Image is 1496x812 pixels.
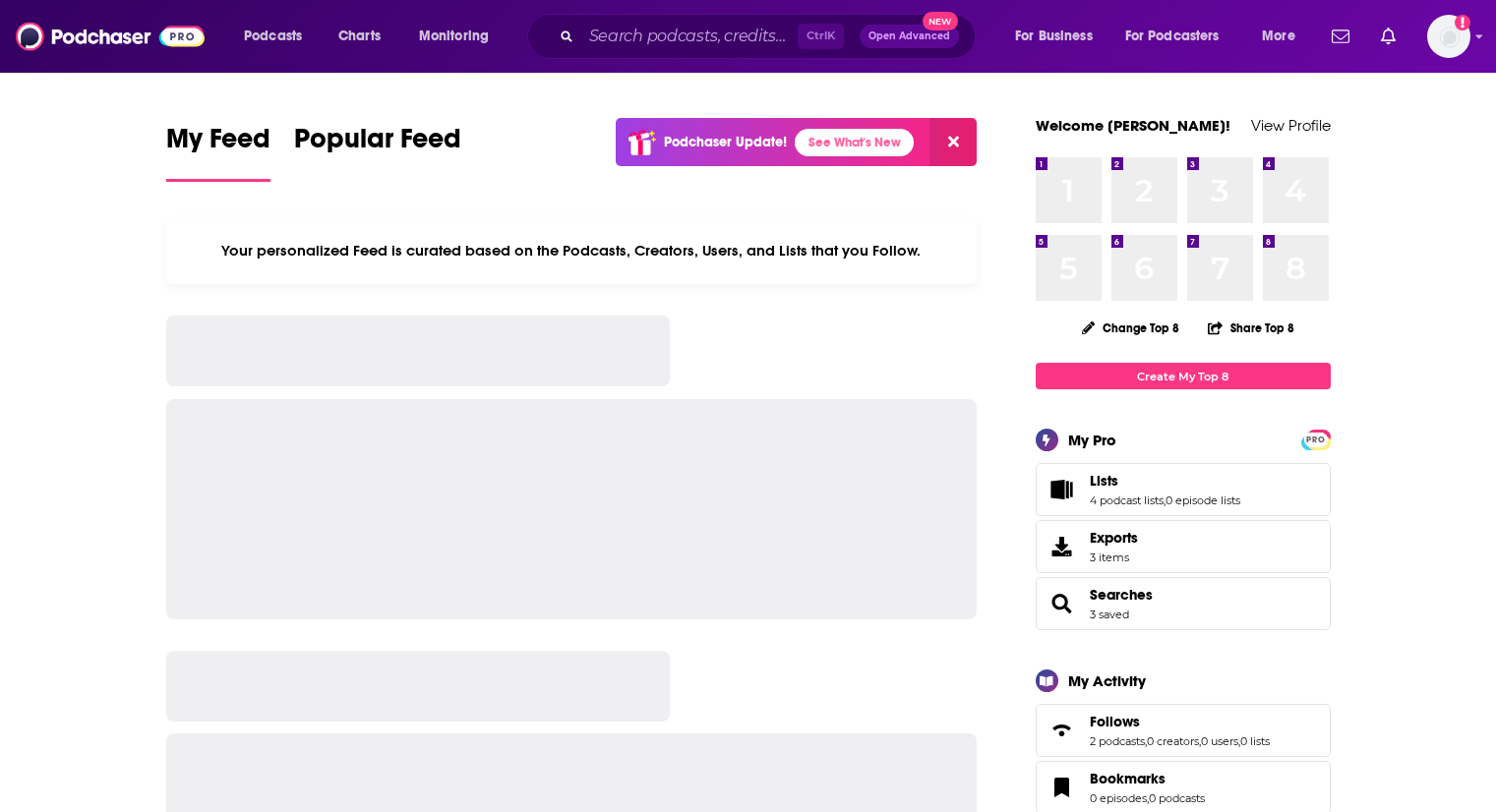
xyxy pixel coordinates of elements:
[1043,717,1082,744] a: Follows
[581,21,798,52] input: Search podcasts, credits, & more...
[1043,774,1082,801] a: Bookmarks
[405,21,514,52] button: open menu
[1251,116,1331,135] a: View Profile
[294,122,461,182] a: Popular Feed
[244,23,302,50] span: Podcasts
[1036,704,1331,757] span: Follows
[1036,577,1331,630] span: Searches
[1090,472,1118,490] span: Lists
[1145,734,1147,748] span: ,
[1304,433,1328,447] span: PRO
[326,21,392,52] a: Charts
[1090,551,1138,564] span: 3 items
[1207,309,1295,347] button: Share Top 8
[798,24,844,49] span: Ctrl K
[166,122,270,167] span: My Feed
[1149,791,1205,805] a: 0 podcasts
[1036,116,1230,135] a: Welcome [PERSON_NAME]!
[1090,734,1145,748] a: 2 podcasts
[1015,23,1093,50] span: For Business
[166,217,978,284] div: Your personalized Feed is curated based on the Podcasts, Creators, Users, and Lists that you Follow.
[1147,791,1149,805] span: ,
[1090,493,1164,507] a: 4 podcast lists
[1166,493,1240,507] a: 0 episode lists
[1427,15,1470,58] button: Show profile menu
[16,18,205,55] img: Podchaser - Follow, Share and Rate Podcasts
[1036,363,1331,389] a: Create My Top 8
[1070,316,1192,340] button: Change Top 8
[1090,586,1153,604] a: Searches
[1324,20,1357,53] a: Show notifications dropdown
[1427,15,1470,58] span: Logged in as ei1745
[1036,463,1331,516] span: Lists
[860,25,959,48] button: Open AdvancedNew
[923,12,958,30] span: New
[1164,493,1166,507] span: ,
[868,31,950,41] span: Open Advanced
[1090,791,1147,805] a: 0 episodes
[1036,520,1331,573] a: Exports
[1090,770,1205,787] a: Bookmarks
[1147,734,1199,748] a: 0 creators
[1068,431,1116,449] div: My Pro
[419,23,489,50] span: Monitoring
[1090,713,1140,730] span: Follows
[1001,21,1117,52] button: open menu
[546,14,994,59] div: Search podcasts, credits, & more...
[795,129,914,156] a: See What's New
[1090,529,1138,547] span: Exports
[1455,15,1470,30] svg: Add a profile image
[294,122,461,167] span: Popular Feed
[338,23,381,50] span: Charts
[1240,734,1270,748] a: 0 lists
[1068,671,1146,690] div: My Activity
[1125,23,1220,50] span: For Podcasters
[1112,21,1248,52] button: open menu
[1199,734,1201,748] span: ,
[1304,432,1328,446] a: PRO
[1090,713,1270,730] a: Follows
[1043,476,1082,503] a: Lists
[664,134,787,150] p: Podchaser Update!
[1090,472,1240,490] a: Lists
[1043,590,1082,617] a: Searches
[1427,15,1470,58] img: User Profile
[1090,608,1129,621] a: 3 saved
[1090,770,1166,787] span: Bookmarks
[1373,20,1404,53] a: Show notifications dropdown
[1262,23,1295,50] span: More
[1238,734,1240,748] span: ,
[230,21,328,52] button: open menu
[166,122,270,182] a: My Feed
[1248,21,1320,52] button: open menu
[1043,533,1082,560] span: Exports
[1201,734,1238,748] a: 0 users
